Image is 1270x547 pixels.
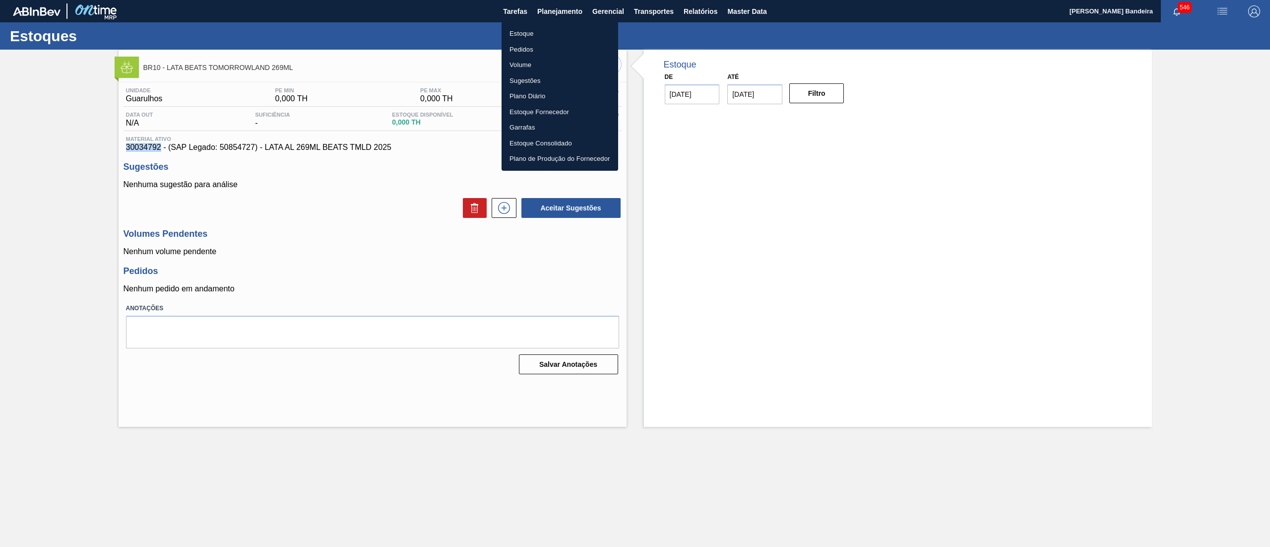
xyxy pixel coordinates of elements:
[502,104,618,120] a: Estoque Fornecedor
[502,57,618,73] a: Volume
[502,136,618,151] a: Estoque Consolidado
[502,151,618,167] a: Plano de Produção do Fornecedor
[502,88,618,104] a: Plano Diário
[502,73,618,89] a: Sugestões
[502,42,618,58] a: Pedidos
[502,26,618,42] a: Estoque
[502,120,618,136] a: Garrafas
